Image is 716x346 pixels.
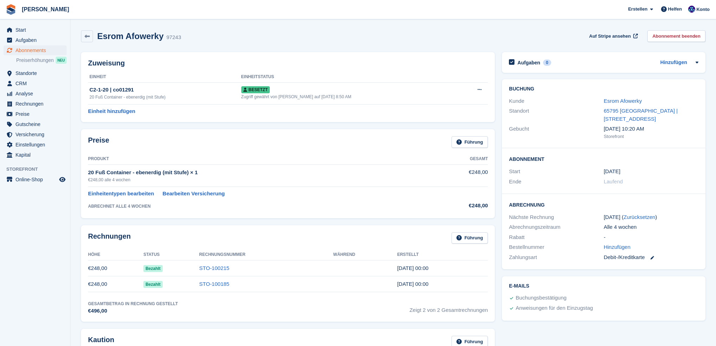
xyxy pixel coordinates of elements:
[15,140,58,150] span: Einstellungen
[88,203,439,209] div: ABRECHNET ALLE 4 WOCHEN
[15,99,58,109] span: Rechnungen
[333,249,397,260] th: Während
[88,190,154,198] a: Einheitentypen bearbeiten
[452,232,488,244] a: Führung
[4,78,67,88] a: menu
[4,25,67,35] a: menu
[16,56,67,64] a: Preiserhöhungen NEU
[4,140,67,150] a: menu
[509,253,604,262] div: Zahlungsart
[88,177,439,183] div: €248,00 alle 4 wochen
[4,99,67,109] a: menu
[88,232,131,244] h2: Rechnungen
[4,35,67,45] a: menu
[143,265,163,272] span: Bezahlt
[604,233,698,241] div: -
[88,260,143,276] td: €248,00
[509,233,604,241] div: Rabatt
[516,304,593,313] div: Anweisungen für den Einzugstag
[4,119,67,129] a: menu
[604,108,678,122] a: 65795 [GEOGRAPHIC_DATA] | [STREET_ADDRESS]
[604,253,698,262] div: Debit-/Kreditkarte
[688,6,695,13] img: Thomas Lerch
[509,107,604,123] div: Standort
[509,125,604,140] div: Gebucht
[19,4,72,15] a: [PERSON_NAME]
[88,169,439,177] div: 20 Fuß Container - ebenerdig (mit Stufe) × 1
[241,94,459,100] div: Zugriff gewährt von [PERSON_NAME] auf [DATE] 8:50 AM
[15,119,58,129] span: Gutscheine
[604,243,630,251] a: Hinzufügen
[604,178,623,184] span: Laufend
[604,125,698,133] div: [DATE] 10:20 AM
[517,59,540,66] h2: Aufgaben
[604,223,698,231] div: Alle 4 wochen
[163,190,225,198] a: Bearbeiten Versicherung
[88,249,143,260] th: Höhe
[604,168,620,176] time: 2025-07-27 22:00:00 UTC
[509,213,604,221] div: Nächste Rechnung
[143,249,199,260] th: Status
[509,283,698,289] h2: E-Mails
[15,109,58,119] span: Preise
[199,281,230,287] a: STO-100185
[647,30,705,42] a: Abonnement beenden
[88,136,109,148] h2: Preise
[241,71,459,83] th: Einheitstatus
[397,265,429,271] time: 2025-08-24 22:00:16 UTC
[543,59,551,66] div: 0
[668,6,682,13] span: Helfen
[589,33,631,40] span: Auf Stripe ansehen
[89,94,241,100] div: 20 Fuß Container - ebenerdig (mit Stufe)
[88,71,241,83] th: Einheit
[241,86,270,93] span: Besetzt
[439,164,488,187] td: €248,00
[88,276,143,292] td: €248,00
[604,98,642,104] a: Esrom Afowerky
[15,89,58,99] span: Analyse
[624,214,655,220] a: Zurücksetzen
[509,223,604,231] div: Abrechnungszeitraum
[509,97,604,105] div: Kunde
[4,89,67,99] a: menu
[439,153,488,165] th: Gesamt
[15,175,58,184] span: Online-Shop
[4,109,67,119] a: menu
[604,133,698,140] div: Storefront
[88,107,135,115] a: Einheit hinzufügen
[88,301,178,307] div: Gesamtbetrag in Rechnung gestellt
[15,68,58,78] span: Standorte
[509,178,604,186] div: Ende
[4,130,67,139] a: menu
[88,59,488,67] h2: Zuweisung
[410,301,488,315] span: Zeigt 2 von 2 Gesamtrechnungen
[604,213,698,221] div: [DATE] ( )
[509,86,698,92] h2: Buchung
[143,281,163,288] span: Bezahlt
[586,30,639,42] a: Auf Stripe ansehen
[516,294,566,302] div: Buchungsbestätigung
[6,166,70,173] span: Storefront
[4,45,67,55] a: menu
[452,136,488,148] a: Führung
[58,175,67,184] a: Vorschau-Shop
[628,6,647,13] span: Erstellen
[15,130,58,139] span: Versicherung
[439,202,488,210] div: €248,00
[15,150,58,160] span: Kapital
[397,281,429,287] time: 2025-07-27 22:00:18 UTC
[89,86,241,94] div: C2-1-20 | co01291
[199,249,334,260] th: Rechnungsnummer
[15,45,58,55] span: Abonnements
[15,25,58,35] span: Start
[56,57,67,64] div: NEU
[509,243,604,251] div: Bestellnummer
[167,33,181,42] div: 97243
[15,78,58,88] span: CRM
[199,265,230,271] a: STO-100215
[88,307,178,315] div: €496,00
[509,155,698,162] h2: Abonnement
[397,249,488,260] th: Erstellt
[509,168,604,176] div: Start
[660,59,687,67] a: Hinzufügen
